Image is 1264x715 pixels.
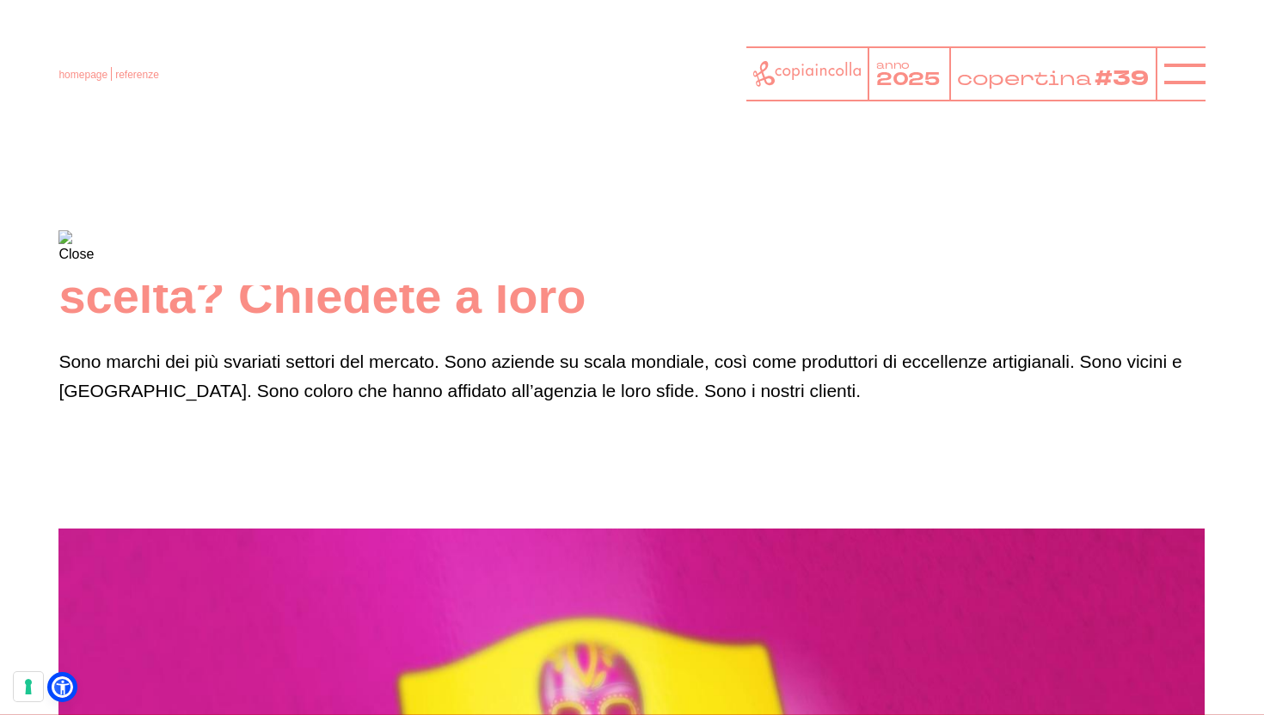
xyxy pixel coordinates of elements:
a: homepage [58,69,107,81]
a: Open Accessibility Menu [52,676,73,698]
p: Sono marchi dei più svariati settori del mercato. Sono aziende su scala mondiale, così come produ... [58,347,1205,405]
button: Le tue preferenze relative al consenso per le tecnologie di tracciamento [14,672,43,701]
img: close_circle.png [58,230,1205,244]
span: Close [58,247,94,261]
tspan: #39 [1094,64,1148,92]
tspan: copertina [957,64,1091,90]
span: referenze [115,69,159,81]
tspan: 2025 [876,67,941,92]
tspan: anno [876,58,911,72]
